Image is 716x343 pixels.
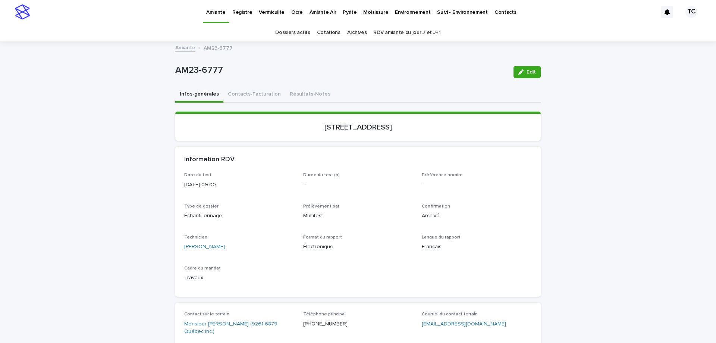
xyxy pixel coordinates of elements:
[175,87,223,103] button: Infos-générales
[422,312,478,317] span: Courriel du contact terrain
[422,235,461,240] span: Langue du rapport
[303,243,413,251] p: Électronique
[184,320,294,336] a: Monsieur [PERSON_NAME] (9261-6879 Québec inc.)
[275,24,310,41] a: Dossiers actifs
[685,6,697,18] div: TC
[303,181,413,189] p: -
[422,243,532,251] p: Français
[184,274,294,282] p: Travaux
[303,173,340,177] span: Duree du test (h)
[184,243,225,251] a: [PERSON_NAME]
[422,321,506,327] a: [EMAIL_ADDRESS][DOMAIN_NAME]
[184,156,235,164] h2: Information RDV
[15,4,30,19] img: stacker-logo-s-only.png
[175,65,508,76] p: AM23-6777
[184,266,221,271] span: Cadre du mandat
[184,312,229,317] span: Contact sur le terrain
[422,212,532,220] p: Archivé
[317,24,340,41] a: Cotations
[373,24,440,41] a: RDV amiante du jour J et J+1
[175,43,195,52] a: Amiante
[184,181,294,189] p: [DATE] 09:00
[303,212,413,220] p: Multitest
[514,66,541,78] button: Edit
[422,204,450,209] span: Confirmation
[303,320,413,328] p: [PHONE_NUMBER]
[303,312,346,317] span: Téléphone principal
[223,87,285,103] button: Contacts-Facturation
[285,87,335,103] button: Résultats-Notes
[184,173,211,177] span: Date du test
[303,204,339,209] span: Prélèvement par
[422,181,532,189] p: -
[184,123,532,132] p: [STREET_ADDRESS]
[527,69,536,75] span: Edit
[347,24,367,41] a: Archives
[422,173,463,177] span: Préférence horaire
[184,235,207,240] span: Technicien
[184,204,219,209] span: Type de dossier
[204,43,233,52] p: AM23-6777
[184,212,294,220] p: Échantillonnage
[303,235,342,240] span: Format du rapport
